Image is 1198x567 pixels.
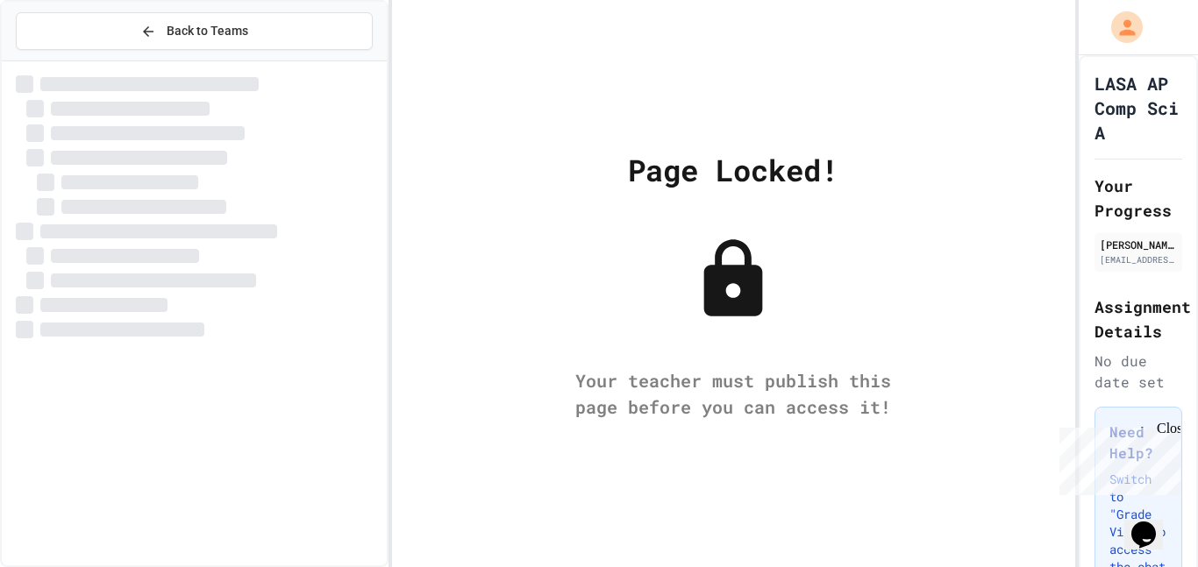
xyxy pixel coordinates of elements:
div: [PERSON_NAME] [1100,237,1177,252]
div: Your teacher must publish this page before you can access it! [558,367,909,420]
div: [EMAIL_ADDRESS][DOMAIN_NAME] [1100,253,1177,266]
div: No due date set [1095,351,1182,393]
span: Back to Teams [167,22,248,40]
div: My Account [1093,7,1147,47]
h2: Your Progress [1095,174,1182,223]
h2: Assignment Details [1095,294,1182,344]
button: Back to Teams [16,12,373,50]
div: Page Locked! [628,147,838,192]
h1: LASA AP Comp Sci A [1095,71,1182,145]
div: Chat with us now!Close [7,7,121,111]
iframe: chat widget [1124,497,1180,549]
iframe: chat widget [1052,421,1180,495]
